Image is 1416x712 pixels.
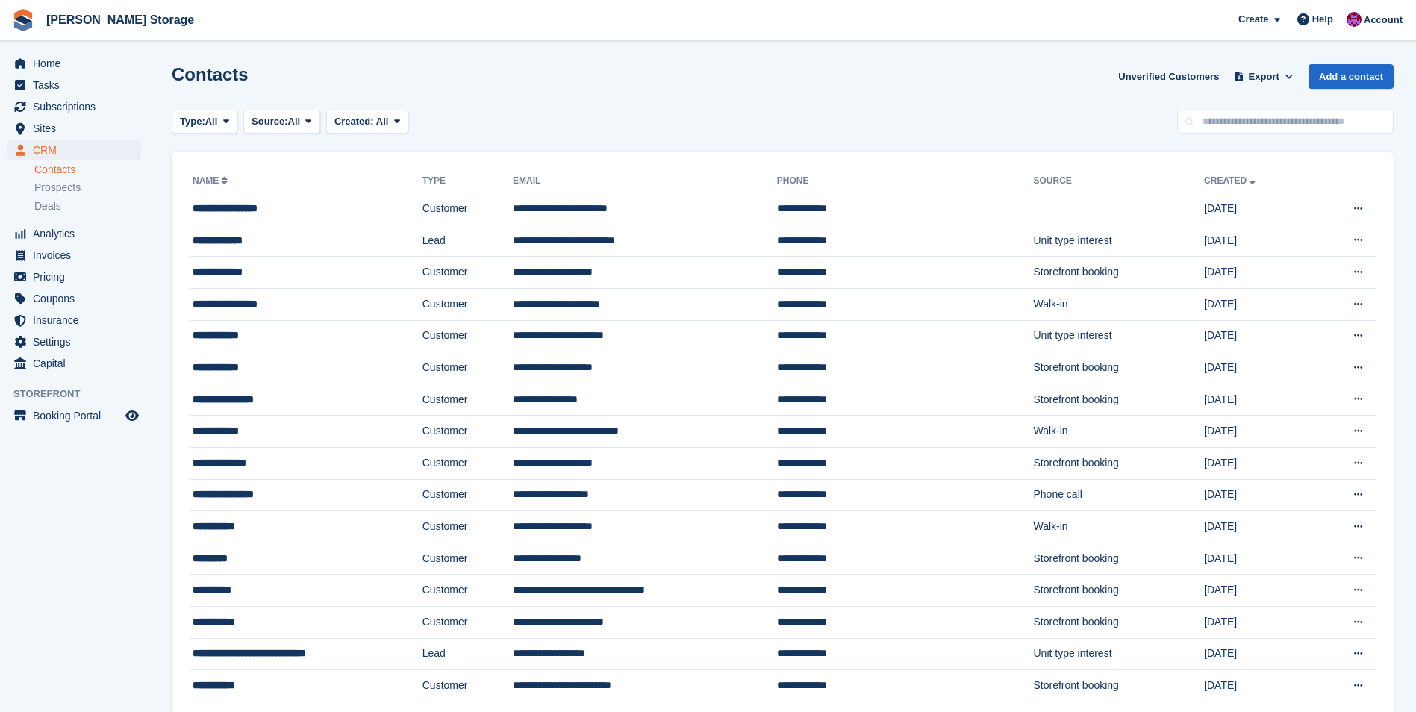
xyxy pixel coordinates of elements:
a: menu [7,266,141,287]
a: menu [7,310,141,331]
td: [DATE] [1204,257,1313,289]
td: Storefront booking [1033,606,1204,638]
td: Storefront booking [1033,575,1204,607]
a: Preview store [123,407,141,425]
span: All [376,116,389,127]
td: Customer [422,575,513,607]
button: Source: All [243,110,320,134]
td: Customer [422,447,513,479]
td: Unit type interest [1033,320,1204,352]
td: [DATE] [1204,416,1313,448]
span: Home [33,53,122,74]
a: menu [7,331,141,352]
td: Storefront booking [1033,384,1204,416]
span: Invoices [33,245,122,266]
span: Tasks [33,75,122,96]
a: menu [7,96,141,117]
a: Created [1204,175,1259,186]
td: Storefront booking [1033,670,1204,702]
span: Help [1312,12,1333,27]
a: menu [7,140,141,160]
span: Create [1238,12,1268,27]
td: Customer [422,384,513,416]
a: menu [7,118,141,139]
span: Analytics [33,223,122,244]
span: Insurance [33,310,122,331]
button: Export [1231,64,1297,89]
span: Subscriptions [33,96,122,117]
button: Created: All [326,110,408,134]
td: [DATE] [1204,638,1313,670]
img: Audra Whitelaw [1347,12,1362,27]
td: Walk-in [1033,416,1204,448]
span: Booking Portal [33,405,122,426]
span: Prospects [34,181,81,195]
td: [DATE] [1204,225,1313,257]
td: [DATE] [1204,384,1313,416]
span: Source: [252,114,287,129]
span: All [288,114,301,129]
td: [DATE] [1204,320,1313,352]
td: Walk-in [1033,288,1204,320]
span: Settings [33,331,122,352]
td: Storefront booking [1033,257,1204,289]
td: Customer [422,288,513,320]
span: Deals [34,199,61,213]
td: Storefront booking [1033,543,1204,575]
td: Unit type interest [1033,638,1204,670]
td: Customer [422,257,513,289]
a: menu [7,75,141,96]
td: [DATE] [1204,193,1313,225]
span: CRM [33,140,122,160]
td: Storefront booking [1033,447,1204,479]
td: Customer [422,352,513,384]
td: [DATE] [1204,511,1313,543]
span: Capital [33,353,122,374]
td: [DATE] [1204,575,1313,607]
td: [DATE] [1204,670,1313,702]
td: [DATE] [1204,479,1313,511]
td: Customer [422,479,513,511]
a: Name [193,175,231,186]
span: Pricing [33,266,122,287]
a: Deals [34,199,141,214]
a: menu [7,223,141,244]
th: Type [422,169,513,193]
a: Contacts [34,163,141,177]
span: Sites [33,118,122,139]
td: Customer [422,320,513,352]
td: Phone call [1033,479,1204,511]
td: Customer [422,670,513,702]
td: Customer [422,416,513,448]
span: Type: [180,114,205,129]
a: menu [7,245,141,266]
td: Walk-in [1033,511,1204,543]
td: [DATE] [1204,352,1313,384]
td: Storefront booking [1033,352,1204,384]
td: Customer [422,543,513,575]
a: menu [7,53,141,74]
span: Created: [334,116,374,127]
td: Customer [422,606,513,638]
td: [DATE] [1204,288,1313,320]
a: Add a contact [1309,64,1394,89]
span: Export [1249,69,1279,84]
td: Customer [422,193,513,225]
button: Type: All [172,110,237,134]
span: Account [1364,13,1403,28]
td: [DATE] [1204,447,1313,479]
span: Storefront [13,387,149,402]
a: [PERSON_NAME] Storage [40,7,200,32]
td: Lead [422,225,513,257]
td: Unit type interest [1033,225,1204,257]
img: stora-icon-8386f47178a22dfd0bd8f6a31ec36ba5ce8667c1dd55bd0f319d3a0aa187defe.svg [12,9,34,31]
th: Email [513,169,777,193]
a: Unverified Customers [1112,64,1225,89]
a: Prospects [34,180,141,196]
span: Coupons [33,288,122,309]
td: [DATE] [1204,543,1313,575]
th: Source [1033,169,1204,193]
a: menu [7,405,141,426]
td: Lead [422,638,513,670]
td: Customer [422,511,513,543]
